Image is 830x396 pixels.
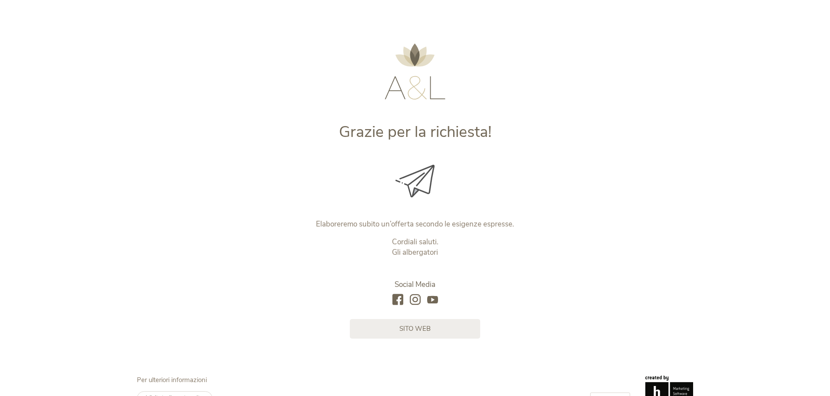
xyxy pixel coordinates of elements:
[137,376,207,384] span: Per ulteriori informazioni
[410,294,421,306] a: instagram
[385,43,445,100] img: AMONTI & LUNARIS Wellnessresort
[395,280,435,290] span: Social Media
[234,219,597,230] p: Elaboreremo subito un’offerta secondo le esigenze espresse.
[395,165,435,197] img: Grazie per la richiesta!
[350,319,480,339] a: sito web
[399,324,431,333] span: sito web
[427,294,438,306] a: youtube
[392,294,403,306] a: facebook
[339,121,491,143] span: Grazie per la richiesta!
[234,237,597,258] p: Cordiali saluti. Gli albergatori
